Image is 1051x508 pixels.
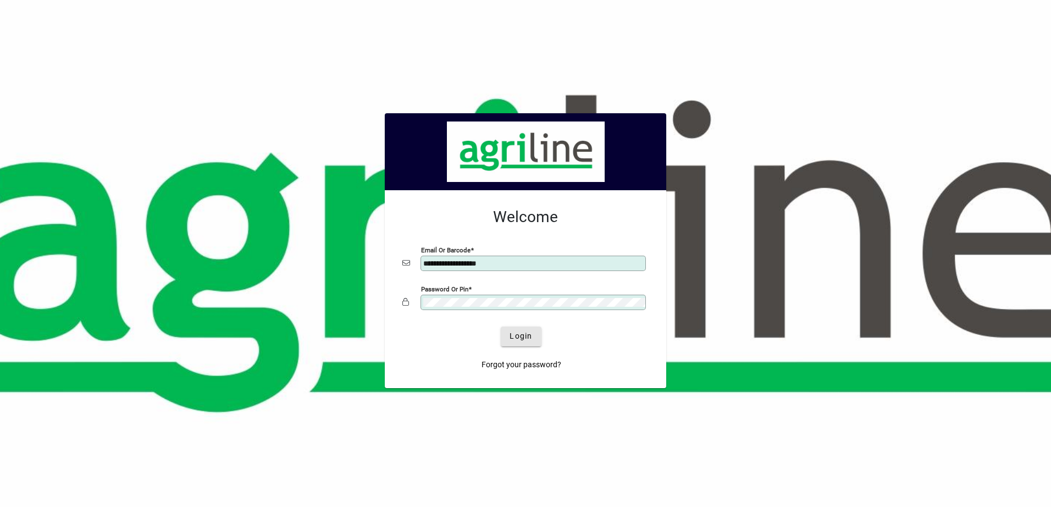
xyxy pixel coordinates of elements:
[421,285,468,292] mat-label: Password or Pin
[482,359,561,371] span: Forgot your password?
[402,208,649,227] h2: Welcome
[501,327,541,346] button: Login
[510,330,532,342] span: Login
[477,355,566,375] a: Forgot your password?
[421,246,471,253] mat-label: Email or Barcode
